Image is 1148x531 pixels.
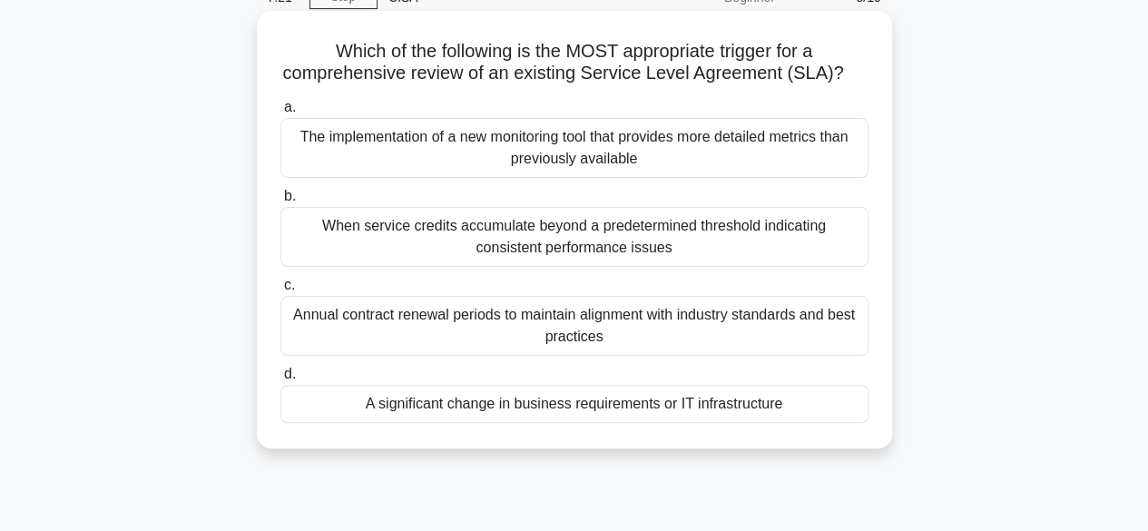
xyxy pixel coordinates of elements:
[284,188,296,203] span: b.
[280,207,868,267] div: When service credits accumulate beyond a predetermined threshold indicating consistent performanc...
[284,99,296,114] span: a.
[280,118,868,178] div: The implementation of a new monitoring tool that provides more detailed metrics than previously a...
[280,296,868,356] div: Annual contract renewal periods to maintain alignment with industry standards and best practices
[284,366,296,381] span: d.
[284,277,295,292] span: c.
[279,40,870,85] h5: Which of the following is the MOST appropriate trigger for a comprehensive review of an existing ...
[280,385,868,423] div: A significant change in business requirements or IT infrastructure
